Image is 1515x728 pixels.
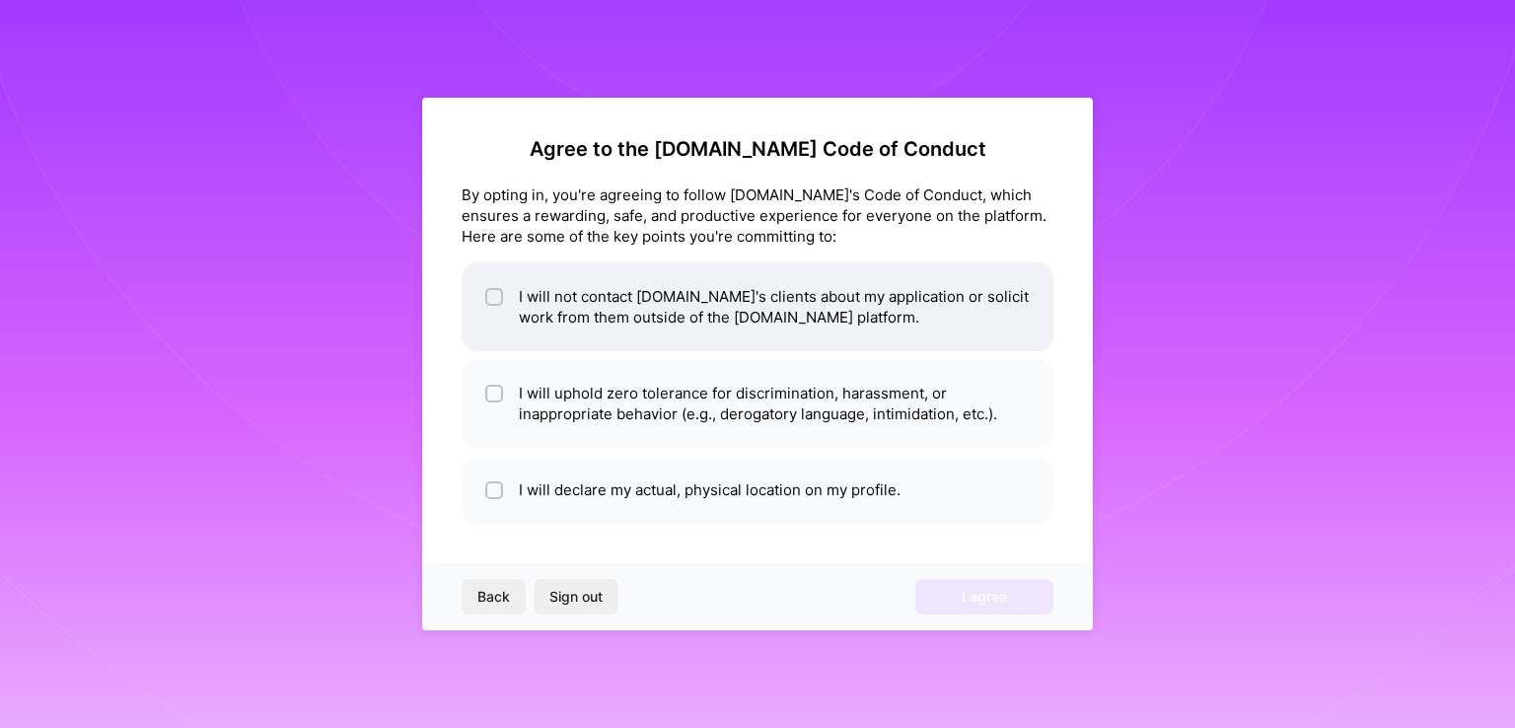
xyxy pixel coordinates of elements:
[549,587,603,607] span: Sign out
[462,359,1053,448] li: I will uphold zero tolerance for discrimination, harassment, or inappropriate behavior (e.g., der...
[462,456,1053,524] li: I will declare my actual, physical location on my profile.
[462,184,1053,247] div: By opting in, you're agreeing to follow [DOMAIN_NAME]'s Code of Conduct, which ensures a rewardin...
[534,579,618,615] button: Sign out
[462,262,1053,351] li: I will not contact [DOMAIN_NAME]'s clients about my application or solicit work from them outside...
[462,579,526,615] button: Back
[462,137,1053,161] h2: Agree to the [DOMAIN_NAME] Code of Conduct
[477,587,510,607] span: Back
